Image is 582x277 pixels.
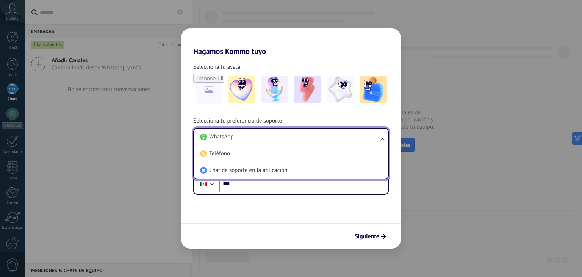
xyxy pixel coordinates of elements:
[228,76,255,103] img: -1.jpeg
[327,76,354,103] img: -4.jpeg
[355,234,379,239] span: Siguiente
[196,176,211,192] div: Mexico: + 52
[209,167,287,174] span: Chat de soporte en la aplicación
[294,76,321,103] img: -3.jpeg
[193,63,242,71] span: Selecciona tu avatar
[193,117,282,125] span: Selecciona tu preferencia de soporte
[209,133,233,141] span: WhatsApp
[261,76,288,103] img: -2.jpeg
[360,76,387,103] img: -5.jpeg
[209,150,230,157] span: Teléfono
[351,230,390,243] button: Siguiente
[181,28,401,56] h2: Hagamos Kommo tuyo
